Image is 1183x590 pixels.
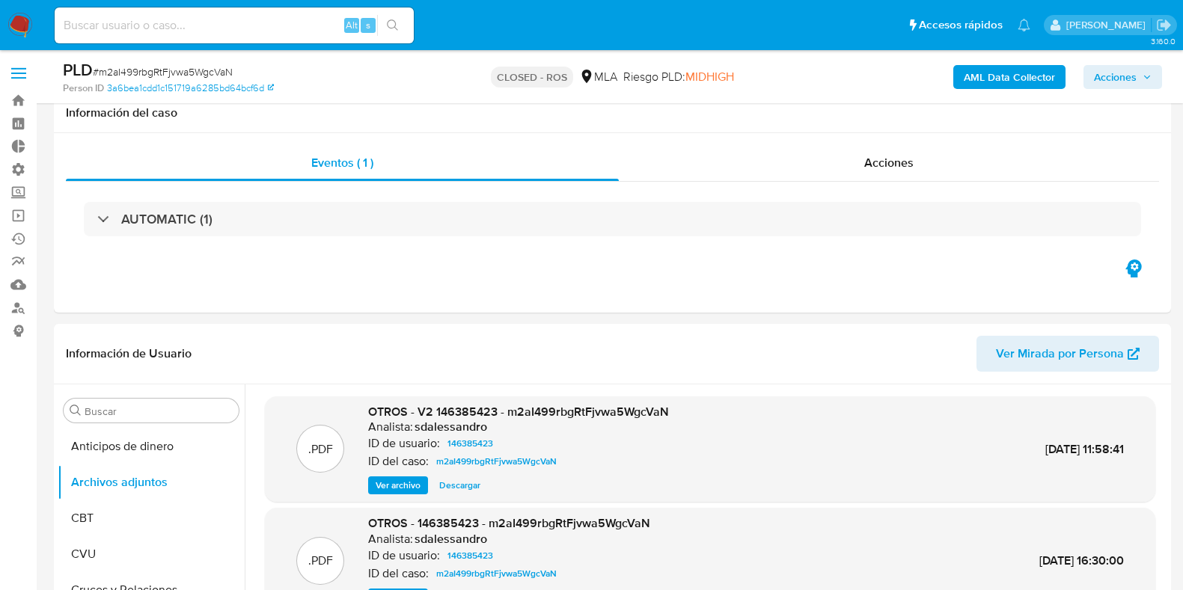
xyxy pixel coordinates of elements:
[63,58,93,82] b: PLD
[436,565,557,583] span: m2aI499rbgRtFjvwa5WgcVaN
[376,478,421,493] span: Ver archivo
[70,405,82,417] button: Buscar
[368,532,413,547] p: Analista:
[436,452,557,470] span: m2aI499rbgRtFjvwa5WgcVaN
[447,434,493,452] span: 146385423
[1094,65,1137,89] span: Acciones
[685,68,734,85] span: MIDHIGH
[996,336,1124,372] span: Ver Mirada por Persona
[579,69,617,85] div: MLA
[430,565,563,583] a: m2aI499rbgRtFjvwa5WgcVaN
[366,18,370,32] span: s
[66,105,1159,120] h1: Información del caso
[63,82,104,95] b: Person ID
[1083,65,1162,89] button: Acciones
[1066,18,1151,32] p: julian.lasala@mercadolibre.com
[346,18,358,32] span: Alt
[447,547,493,565] span: 146385423
[415,420,487,434] h6: sdalessandro
[58,500,245,536] button: CBT
[491,67,573,87] p: CLOSED - ROS
[368,514,650,532] span: OTROS - 146385423 - m2aI499rbgRtFjvwa5WgcVaN
[84,202,1141,236] div: AUTOMATIC (1)
[58,536,245,572] button: CVU
[432,476,488,494] button: Descargar
[368,420,413,434] p: Analista:
[623,69,734,85] span: Riesgo PLD:
[368,454,429,469] p: ID del caso:
[368,566,429,581] p: ID del caso:
[85,405,233,418] input: Buscar
[953,65,1066,89] button: AML Data Collector
[107,82,274,95] a: 3a6bea1cdd1c151719a6285bd64bcf6d
[864,154,914,171] span: Acciones
[1045,440,1124,458] span: [DATE] 11:58:41
[368,548,440,563] p: ID de usuario:
[311,154,373,171] span: Eventos ( 1 )
[976,336,1159,372] button: Ver Mirada por Persona
[55,16,414,35] input: Buscar usuario o caso...
[919,17,1003,33] span: Accesos rápidos
[415,532,487,547] h6: sdalessandro
[441,434,499,452] a: 146385423
[1018,19,1030,31] a: Notificaciones
[1156,17,1172,33] a: Salir
[441,547,499,565] a: 146385423
[368,403,669,420] span: OTROS - V2 146385423 - m2aI499rbgRtFjvwa5WgcVaN
[430,452,563,470] a: m2aI499rbgRtFjvwa5WgcVaN
[1039,552,1124,569] span: [DATE] 16:30:00
[66,346,192,361] h1: Información de Usuario
[368,436,440,451] p: ID de usuario:
[121,211,213,227] h3: AUTOMATIC (1)
[377,15,408,36] button: search-icon
[368,476,428,494] button: Ver archivo
[439,478,480,493] span: Descargar
[964,65,1055,89] b: AML Data Collector
[308,553,333,569] p: .PDF
[93,64,233,79] span: # m2aI499rbgRtFjvwa5WgcVaN
[58,464,245,500] button: Archivos adjuntos
[58,428,245,464] button: Anticipos de dinero
[308,441,333,458] p: .PDF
